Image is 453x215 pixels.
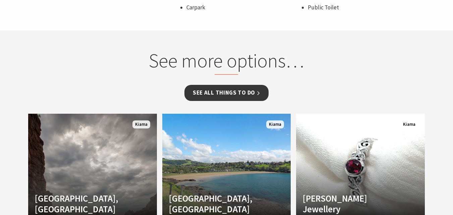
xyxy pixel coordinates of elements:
span: Kiama [132,120,150,129]
h4: [GEOGRAPHIC_DATA], [GEOGRAPHIC_DATA] [35,193,131,215]
li: Public Toilet [308,3,422,12]
h4: [PERSON_NAME] Jewellery [303,193,399,215]
h4: [GEOGRAPHIC_DATA], [GEOGRAPHIC_DATA] [169,193,265,215]
h2: See more options… [99,49,354,75]
li: Carpark [186,3,301,12]
span: Kiama [400,120,418,129]
a: See all Things To Do [184,85,269,101]
span: Kiama [266,120,284,129]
